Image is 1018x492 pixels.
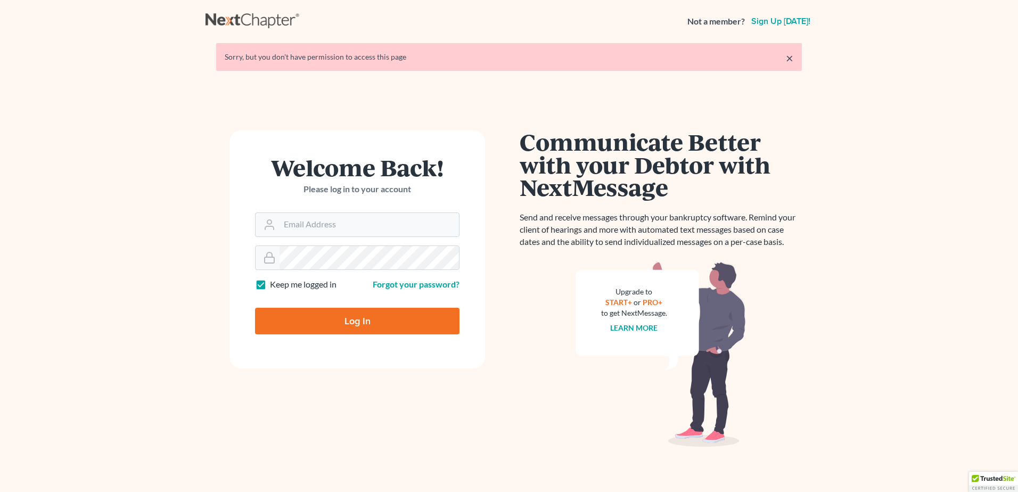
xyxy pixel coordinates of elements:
[270,278,336,291] label: Keep me logged in
[643,298,663,307] a: PRO+
[520,211,802,248] p: Send and receive messages through your bankruptcy software. Remind your client of hearings and mo...
[634,298,642,307] span: or
[280,213,459,236] input: Email Address
[373,279,459,289] a: Forgot your password?
[611,323,658,332] a: Learn more
[786,52,793,64] a: ×
[687,15,745,28] strong: Not a member?
[601,308,667,318] div: to get NextMessage.
[520,130,802,199] h1: Communicate Better with your Debtor with NextMessage
[749,17,812,26] a: Sign up [DATE]!
[606,298,633,307] a: START+
[255,308,459,334] input: Log In
[601,286,667,297] div: Upgrade to
[255,183,459,195] p: Please log in to your account
[255,156,459,179] h1: Welcome Back!
[969,472,1018,492] div: TrustedSite Certified
[576,261,746,447] img: nextmessage_bg-59042aed3d76b12b5cd301f8e5b87938c9018125f34e5fa2b7a6b67550977c72.svg
[225,52,793,62] div: Sorry, but you don't have permission to access this page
